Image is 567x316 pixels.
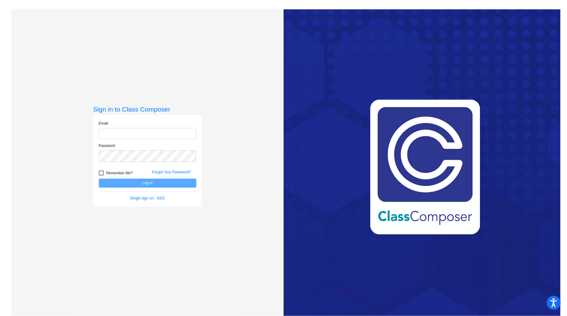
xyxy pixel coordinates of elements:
h3: Sign in to Class Composer [93,105,202,113]
label: Password [99,143,115,149]
label: Email [99,121,108,126]
button: Log In [99,179,196,188]
a: Single sign on - SSO [130,196,165,200]
a: Forgot Your Password? [152,170,191,174]
span: Remember Me? [106,169,133,177]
